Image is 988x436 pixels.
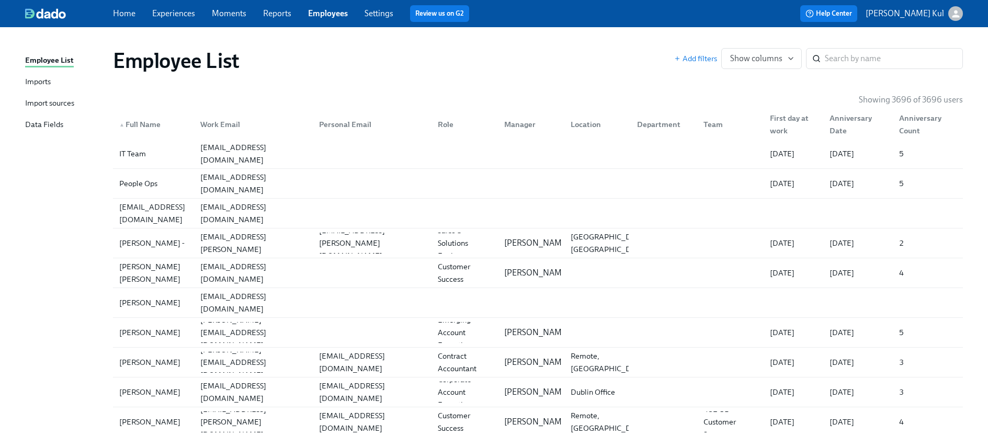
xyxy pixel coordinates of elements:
[895,356,961,369] div: 3
[25,76,105,89] a: Imports
[895,112,961,137] div: Anniversary Count
[859,94,963,106] p: Showing 3696 of 3696 users
[113,199,963,228] a: [EMAIL_ADDRESS][DOMAIN_NAME][EMAIL_ADDRESS][DOMAIN_NAME]
[766,177,821,190] div: [DATE]
[429,114,496,135] div: Role
[115,416,192,428] div: [PERSON_NAME]
[113,139,963,168] div: IT Team[EMAIL_ADDRESS][DOMAIN_NAME][DATE][DATE]5
[895,326,961,339] div: 5
[196,380,311,405] div: [EMAIL_ADDRESS][DOMAIN_NAME]
[196,118,311,131] div: Work Email
[25,8,113,19] a: dado
[566,231,654,256] div: [GEOGRAPHIC_DATA], [GEOGRAPHIC_DATA]
[562,114,629,135] div: Location
[263,8,291,18] a: Reports
[434,373,496,411] div: Corporate Account Executive
[315,224,429,262] div: [EMAIL_ADDRESS][PERSON_NAME][DOMAIN_NAME]
[25,54,105,67] a: Employee List
[113,318,963,348] a: [PERSON_NAME][PERSON_NAME][EMAIL_ADDRESS][DOMAIN_NAME]Emerging Account Executive[PERSON_NAME][DAT...
[152,8,195,18] a: Experiences
[695,114,762,135] div: Team
[805,8,852,19] span: Help Center
[115,386,192,398] div: [PERSON_NAME]
[866,6,963,21] button: [PERSON_NAME] Kul
[115,201,192,226] div: [EMAIL_ADDRESS][DOMAIN_NAME]
[196,141,311,166] div: [EMAIL_ADDRESS][DOMAIN_NAME]
[766,386,821,398] div: [DATE]
[766,237,821,249] div: [DATE]
[504,416,569,428] p: [PERSON_NAME]
[115,177,192,190] div: People Ops
[504,237,569,249] p: [PERSON_NAME]
[25,97,105,110] a: Import sources
[766,267,821,279] div: [DATE]
[566,350,652,375] div: Remote, [GEOGRAPHIC_DATA]
[415,8,464,19] a: Review us on G2
[113,139,963,169] a: IT Team[EMAIL_ADDRESS][DOMAIN_NAME][DATE][DATE]5
[895,386,961,398] div: 3
[633,118,695,131] div: Department
[825,326,891,339] div: [DATE]
[825,267,891,279] div: [DATE]
[113,377,963,407] a: [PERSON_NAME][EMAIL_ADDRESS][DOMAIN_NAME][EMAIL_ADDRESS][DOMAIN_NAME]Corporate Account Executive[...
[115,147,192,160] div: IT Team
[196,171,311,196] div: [EMAIL_ADDRESS][DOMAIN_NAME]
[500,118,562,131] div: Manager
[25,119,105,132] a: Data Fields
[566,118,629,131] div: Location
[196,343,311,381] div: [PERSON_NAME][EMAIL_ADDRESS][DOMAIN_NAME]
[721,48,802,69] button: Show columns
[766,326,821,339] div: [DATE]
[365,8,393,18] a: Settings
[113,169,963,198] div: People Ops[EMAIL_ADDRESS][DOMAIN_NAME][DATE][DATE]5
[196,260,311,285] div: [EMAIL_ADDRESS][DOMAIN_NAME]
[504,267,569,279] p: [PERSON_NAME]
[866,8,944,19] p: [PERSON_NAME] Kul
[825,416,891,428] div: [DATE]
[825,147,891,160] div: [DATE]
[115,326,192,339] div: [PERSON_NAME]
[825,386,891,398] div: [DATE]
[115,114,192,135] div: ▲Full Name
[674,53,717,64] span: Add filters
[315,350,429,375] div: [EMAIL_ADDRESS][DOMAIN_NAME]
[566,409,652,434] div: Remote, [GEOGRAPHIC_DATA]
[895,267,961,279] div: 4
[196,314,311,351] div: [PERSON_NAME][EMAIL_ADDRESS][DOMAIN_NAME]
[113,169,963,199] a: People Ops[EMAIL_ADDRESS][DOMAIN_NAME][DATE][DATE]5
[115,260,192,285] div: [PERSON_NAME] [PERSON_NAME]
[434,224,496,262] div: Sales & Solutions Engineer
[825,48,963,69] input: Search by name
[504,357,569,368] p: [PERSON_NAME]
[113,348,963,377] a: [PERSON_NAME][PERSON_NAME][EMAIL_ADDRESS][DOMAIN_NAME][EMAIL_ADDRESS][DOMAIN_NAME]Contract Accoun...
[113,258,963,288] a: [PERSON_NAME] [PERSON_NAME][EMAIL_ADDRESS][DOMAIN_NAME]Senior Enterprise Customer Success Manager...
[196,290,311,315] div: [EMAIL_ADDRESS][DOMAIN_NAME]
[315,409,429,434] div: [EMAIL_ADDRESS][DOMAIN_NAME]
[825,177,891,190] div: [DATE]
[891,114,961,135] div: Anniversary Count
[113,48,240,73] h1: Employee List
[434,314,496,351] div: Emerging Account Executive
[113,348,963,377] div: [PERSON_NAME][PERSON_NAME][EMAIL_ADDRESS][DOMAIN_NAME][EMAIL_ADDRESS][DOMAIN_NAME]Contract Accoun...
[821,114,891,135] div: Anniversary Date
[825,112,891,137] div: Anniversary Date
[113,228,963,258] a: [PERSON_NAME] -[PERSON_NAME][EMAIL_ADDRESS][PERSON_NAME][DOMAIN_NAME][EMAIL_ADDRESS][PERSON_NAME]...
[504,386,569,398] p: [PERSON_NAME]
[566,386,629,398] div: Dublin Office
[629,114,695,135] div: Department
[115,237,192,249] div: [PERSON_NAME] -
[800,5,857,22] button: Help Center
[895,237,961,249] div: 2
[766,416,821,428] div: [DATE]
[766,112,821,137] div: First day at work
[730,53,793,64] span: Show columns
[113,288,963,318] a: [PERSON_NAME][EMAIL_ADDRESS][DOMAIN_NAME]
[115,118,192,131] div: Full Name
[825,237,891,249] div: [DATE]
[113,199,963,228] div: [EMAIL_ADDRESS][DOMAIN_NAME][EMAIL_ADDRESS][DOMAIN_NAME]
[311,114,429,135] div: Personal Email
